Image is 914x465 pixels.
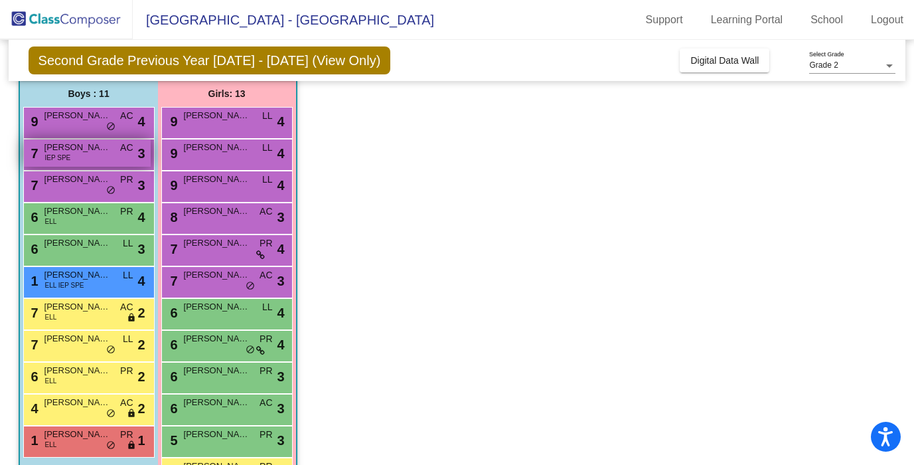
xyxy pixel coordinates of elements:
span: 3 [277,271,284,291]
span: LL [123,332,133,346]
span: 6 [28,369,38,384]
span: [PERSON_NAME] [44,300,111,314]
div: Girls: 13 [158,80,296,107]
span: [PERSON_NAME] [184,205,250,218]
span: 3 [137,175,145,195]
span: [PERSON_NAME] [184,141,250,154]
a: Logout [860,9,914,31]
span: LL [262,300,273,314]
span: 4 [28,401,38,416]
span: lock [127,409,136,419]
span: PR [120,364,133,378]
span: [PERSON_NAME] [44,109,111,122]
span: 1 [28,433,38,448]
span: [PERSON_NAME] [44,205,111,218]
span: PR [260,428,272,442]
span: AC [260,396,272,410]
span: ELL [45,440,57,450]
span: [PERSON_NAME] [184,364,250,377]
span: [PERSON_NAME] [PERSON_NAME] [44,332,111,345]
a: School [800,9,854,31]
span: [PERSON_NAME] [184,109,250,122]
span: [PERSON_NAME] [44,364,111,377]
span: ELL [45,312,57,322]
span: 3 [277,430,284,450]
span: 2 [137,399,145,418]
span: AC [120,141,133,155]
span: 6 [28,210,38,225]
span: 4 [137,207,145,227]
span: AC [260,205,272,219]
span: 6 [167,369,178,384]
span: do_not_disturb_alt [106,345,115,355]
span: 8 [167,210,178,225]
span: 6 [167,337,178,352]
span: Grade 2 [809,60,838,70]
span: [PERSON_NAME] [184,396,250,409]
span: 2 [137,335,145,355]
span: 4 [277,239,284,259]
span: 7 [28,146,38,161]
span: 7 [167,274,178,288]
span: [PERSON_NAME] [184,332,250,345]
span: 7 [28,306,38,320]
span: LL [123,236,133,250]
span: 4 [277,143,284,163]
span: AC [260,268,272,282]
span: 9 [167,178,178,193]
span: 3 [137,143,145,163]
a: Learning Portal [700,9,794,31]
span: 7 [28,178,38,193]
span: PR [120,173,133,187]
span: 9 [28,114,38,129]
span: [PERSON_NAME] [184,300,250,314]
span: Digital Data Wall [690,55,759,66]
span: 5 [167,433,178,448]
span: do_not_disturb_alt [106,409,115,419]
span: do_not_disturb_alt [106,122,115,132]
span: 4 [277,303,284,323]
span: [PERSON_NAME] [44,173,111,186]
span: 3 [277,367,284,387]
span: 2 [137,367,145,387]
span: PR [260,364,272,378]
span: IEP SPE [45,153,71,163]
button: Digital Data Wall [680,48,769,72]
span: 3 [137,239,145,259]
span: LL [262,173,273,187]
span: 3 [277,207,284,227]
span: do_not_disturb_alt [246,345,255,355]
span: 9 [167,146,178,161]
span: [PERSON_NAME] [184,268,250,282]
span: LL [262,109,273,123]
span: 4 [137,271,145,291]
a: Support [635,9,694,31]
span: [PERSON_NAME] [44,141,111,154]
span: [PERSON_NAME] [184,428,250,441]
span: lock [127,313,136,324]
span: [PERSON_NAME] [44,236,111,250]
span: 4 [137,112,145,132]
span: 2 [137,303,145,323]
span: PR [120,428,133,442]
span: LL [262,141,273,155]
span: 6 [28,242,38,256]
span: 9 [167,114,178,129]
span: ELL [45,217,57,227]
span: do_not_disturb_alt [106,185,115,196]
span: Second Grade Previous Year [DATE] - [DATE] (View Only) [29,46,391,74]
div: Boys : 11 [20,80,158,107]
span: 7 [28,337,38,352]
span: 4 [277,175,284,195]
span: 4 [277,112,284,132]
span: AC [120,300,133,314]
span: 1 [28,274,38,288]
span: [PERSON_NAME] [44,428,111,441]
span: AC [120,109,133,123]
span: 6 [167,306,178,320]
span: LL [123,268,133,282]
span: do_not_disturb_alt [106,440,115,451]
span: do_not_disturb_alt [246,281,255,292]
span: 4 [277,335,284,355]
span: 6 [167,401,178,416]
